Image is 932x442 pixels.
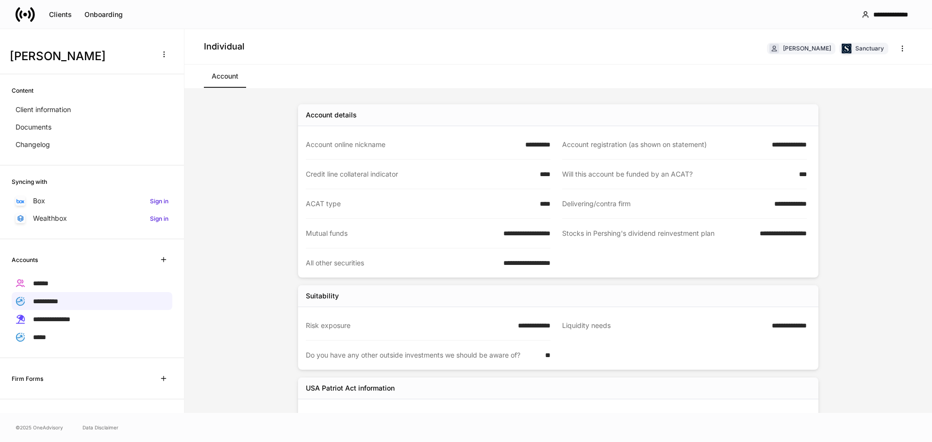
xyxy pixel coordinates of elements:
div: Mutual funds [306,229,498,238]
button: Onboarding [78,7,129,22]
h4: Individual [204,41,245,52]
div: Stocks in Pershing's dividend reinvestment plan [562,229,754,239]
div: All other securities [306,258,498,268]
div: Sanctuary [855,44,884,53]
img: sanctuary-logo-CXqJG6tX.png [842,44,851,53]
img: oYqM9ojoZLfzCHUefNbBcWHcyDPbQKagtYciMC8pFl3iZXy3dU33Uwy+706y+0q2uJ1ghNQf2OIHrSh50tUd9HaB5oMc62p0G... [17,199,24,203]
div: Clients [49,11,72,18]
div: Liquidity needs [562,321,766,331]
button: Clients [43,7,78,22]
div: Credit line collateral indicator [306,169,534,179]
h6: Sign in [150,196,168,206]
p: Client information [16,105,71,115]
h6: Firm Forms [12,374,43,383]
div: Suitability [306,291,339,301]
a: Data Disclaimer [83,424,118,431]
div: Onboarding [84,11,123,18]
div: Will this account be funded by an ACAT? [562,169,793,179]
div: Risk exposure [306,321,512,330]
div: Do you have any other outside investments we should be aware of? [306,350,539,360]
h6: Content [12,86,33,95]
h3: [PERSON_NAME] [10,49,150,64]
a: BoxSign in [12,192,172,210]
a: Documents [12,118,172,136]
div: [PERSON_NAME] [783,44,831,53]
p: Wealthbox [33,213,67,223]
a: Changelog [12,136,172,153]
h6: Sign in [150,214,168,223]
h6: Syncing with [12,177,47,186]
a: Client information [12,101,172,118]
div: Account online nickname [306,140,519,149]
div: Account registration (as shown on statement) [562,140,766,149]
a: Account [204,65,246,88]
h6: Accounts [12,255,38,264]
a: WealthboxSign in [12,210,172,227]
div: ACAT type [306,199,534,209]
span: © 2025 OneAdvisory [16,424,63,431]
p: Changelog [16,140,50,149]
div: Account details [306,110,357,120]
div: USA Patriot Act information [306,383,395,393]
div: Delivering/contra firm [562,199,768,209]
p: Documents [16,122,51,132]
p: Box [33,196,45,206]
